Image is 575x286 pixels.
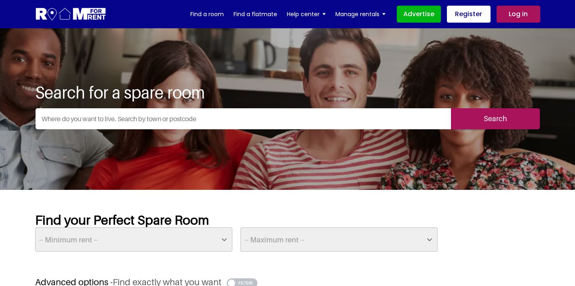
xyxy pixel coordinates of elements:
[35,7,107,22] img: Logo for Room for Rent, featuring a welcoming design with a house icon and modern typography
[497,6,540,23] a: Log in
[447,6,491,23] a: Register
[451,108,540,129] input: Search
[234,8,277,20] a: Find a flatmate
[287,8,326,20] a: Help center
[35,82,540,102] h1: Search for a spare room
[36,108,451,129] input: Where do you want to live. Search by town or postcode
[190,8,224,20] a: Find a room
[335,8,385,20] a: Manage rentals
[35,212,209,227] strong: Find your Perfect Spare Room
[397,6,441,23] a: Advertise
